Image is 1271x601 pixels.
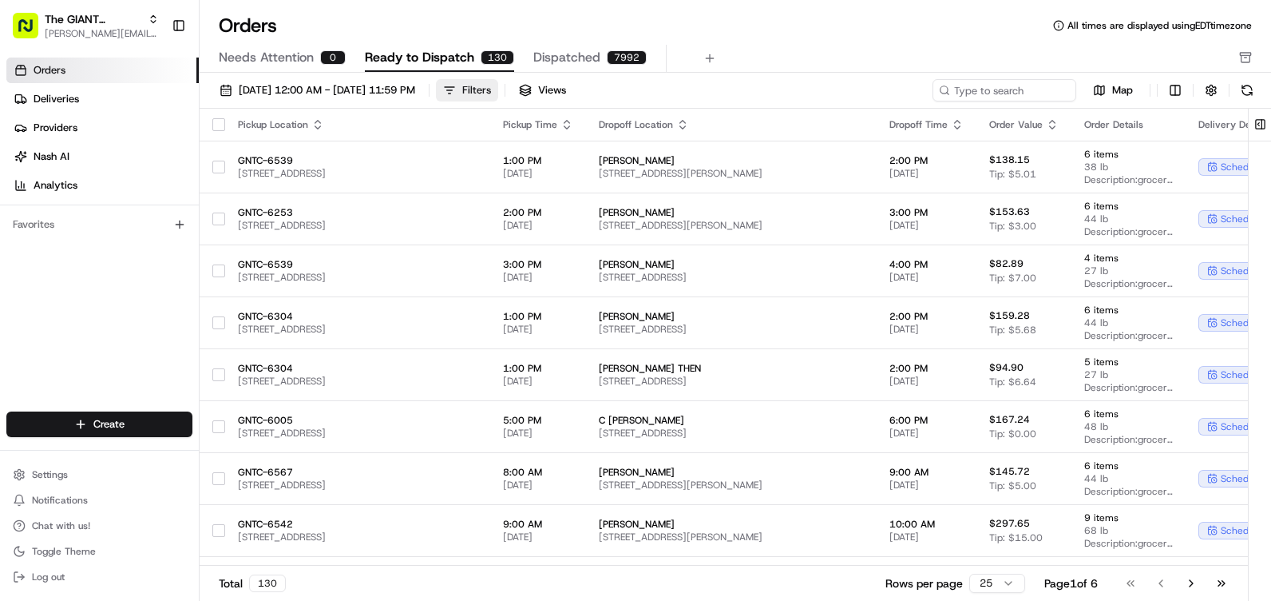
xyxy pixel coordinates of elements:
[54,153,262,169] div: Start new chat
[989,376,1036,388] span: Tip: $6.64
[503,206,573,219] span: 2:00 PM
[238,479,477,492] span: [STREET_ADDRESS]
[219,575,286,592] div: Total
[932,79,1076,101] input: Type to search
[1112,83,1133,98] span: Map
[16,64,291,90] p: Welcome 👋
[599,323,864,336] span: [STREET_ADDRESS]
[238,310,477,323] span: GNTC-6304
[503,154,573,167] span: 1:00 PM
[599,258,864,271] span: [PERSON_NAME]
[113,352,193,365] a: Powered byPylon
[599,466,864,479] span: [PERSON_NAME]
[1084,563,1173,576] span: 4 items
[1221,161,1267,173] span: scheduled
[1084,472,1173,485] span: 44 lb
[599,271,864,284] span: [STREET_ADDRESS]
[1084,316,1173,329] span: 44 lb
[1084,161,1173,173] span: 38 lb
[1067,19,1252,32] span: All times are displayed using EDT timezone
[42,103,263,120] input: Clear
[1084,511,1173,524] span: 9 items
[503,466,573,479] span: 8:00 AM
[1221,213,1267,225] span: scheduled
[10,308,129,336] a: 📗Knowledge Base
[989,257,1024,270] span: $82.89
[889,167,964,180] span: [DATE]
[989,361,1024,374] span: $94.90
[1221,316,1267,329] span: scheduled
[538,83,566,98] span: Views
[247,205,291,224] button: See all
[889,479,964,492] span: [DATE]
[989,517,1030,530] span: $297.65
[238,271,477,284] span: [STREET_ADDRESS]
[889,531,964,543] span: [DATE]
[32,314,122,330] span: Knowledge Base
[889,362,964,375] span: 2:00 PM
[512,79,573,101] button: Views
[6,489,192,511] button: Notifications
[129,308,263,336] a: 💻API Documentation
[238,531,477,543] span: [STREET_ADDRESS]
[45,11,141,27] span: The GIANT Company
[533,48,600,67] span: Dispatched
[989,168,1036,181] span: Tip: $5.01
[219,48,314,67] span: Needs Attention
[1084,265,1173,277] span: 27 lb
[1221,524,1267,537] span: scheduled
[1084,408,1173,420] span: 6 items
[599,154,864,167] span: [PERSON_NAME]
[1084,118,1173,131] div: Order Details
[599,206,864,219] span: [PERSON_NAME]
[16,208,107,221] div: Past conversations
[889,427,964,440] span: [DATE]
[34,92,79,106] span: Deliveries
[365,48,474,67] span: Ready to Dispatch
[49,248,129,261] span: [PERSON_NAME]
[503,258,573,271] span: 3:00 PM
[889,154,964,167] span: 2:00 PM
[6,144,199,169] a: Nash AI
[1084,329,1173,342] span: Description: grocery bags
[320,50,346,65] div: 0
[503,427,573,440] span: [DATE]
[889,258,964,271] span: 4:00 PM
[885,575,963,591] p: Rows per page
[503,375,573,388] span: [DATE]
[32,571,65,583] span: Log out
[6,86,199,112] a: Deliveries
[503,518,573,531] span: 9:00 AM
[238,362,477,375] span: GNTC-6304
[1221,420,1267,433] span: scheduled
[6,115,199,141] a: Providers
[34,63,65,78] span: Orders
[1084,225,1173,238] span: Description: grocery bags
[32,494,88,507] span: Notifications
[238,414,477,427] span: GNTC-6005
[212,79,422,101] button: [DATE] 12:00 AM - [DATE] 11:59 PM
[599,531,864,543] span: [STREET_ADDRESS][PERSON_NAME]
[503,479,573,492] span: [DATE]
[238,375,477,388] span: [STREET_ADDRESS]
[599,310,864,323] span: [PERSON_NAME]
[1084,460,1173,472] span: 6 items
[6,515,192,537] button: Chat with us!
[889,118,964,131] div: Dropoff Time
[1084,433,1173,446] span: Description: grocery bags
[1083,81,1143,100] button: Map
[889,375,964,388] span: [DATE]
[32,249,45,261] img: 1736555255976-a54dd68f-1ca7-489b-9aae-adbdc363a1c4
[1084,356,1173,368] span: 5 items
[1084,537,1173,550] span: Description: grocery bags
[34,178,77,193] span: Analytics
[1221,265,1267,277] span: scheduled
[238,466,477,479] span: GNTC-6567
[503,219,573,232] span: [DATE]
[599,427,864,440] span: [STREET_ADDRESS]
[238,219,477,232] span: [STREET_ADDRESS]
[32,545,96,558] span: Toggle Theme
[16,16,48,48] img: Nash
[889,466,964,479] span: 9:00 AM
[238,206,477,219] span: GNTC-6253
